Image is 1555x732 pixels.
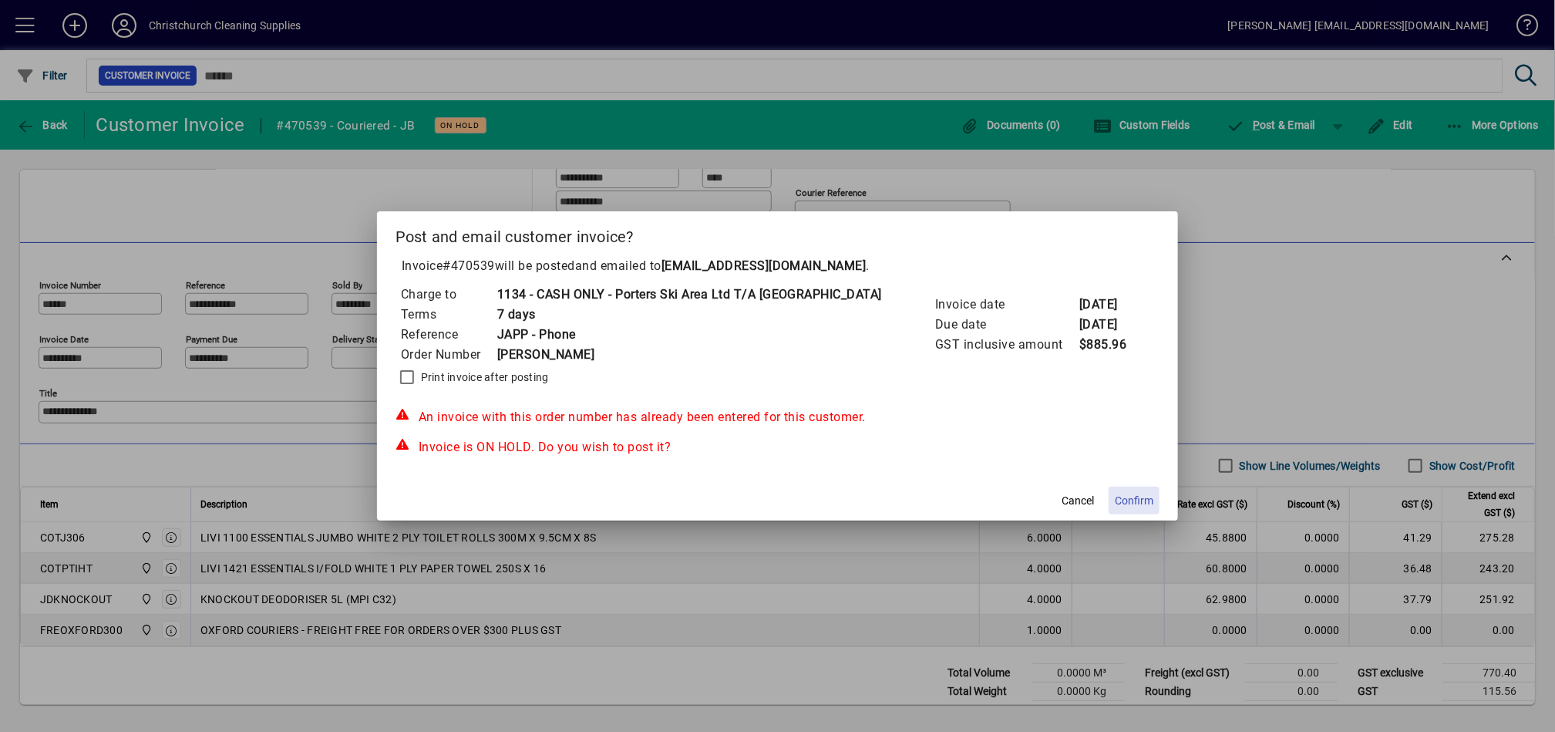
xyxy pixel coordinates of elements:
div: Invoice is ON HOLD. Do you wish to post it? [395,438,1160,457]
td: JAPP - Phone [496,325,883,345]
td: Invoice date [934,295,1079,315]
p: Invoice will be posted . [395,257,1160,275]
td: Reference [400,325,496,345]
td: $885.96 [1079,335,1140,355]
span: #470539 [443,258,495,273]
td: GST inclusive amount [934,335,1079,355]
td: 7 days [496,305,883,325]
button: Confirm [1109,487,1160,514]
h2: Post and email customer invoice? [377,211,1179,256]
b: [EMAIL_ADDRESS][DOMAIN_NAME] [661,258,867,273]
button: Cancel [1053,487,1102,514]
td: [DATE] [1079,315,1140,335]
td: Order Number [400,345,496,365]
td: 1134 - CASH ONLY - Porters Ski Area Ltd T/A [GEOGRAPHIC_DATA] [496,285,883,305]
td: [PERSON_NAME] [496,345,883,365]
span: Cancel [1062,493,1094,509]
td: Terms [400,305,496,325]
td: Charge to [400,285,496,305]
span: and emailed to [575,258,867,273]
label: Print invoice after posting [418,369,549,385]
div: An invoice with this order number has already been entered for this customer. [395,408,1160,427]
span: Confirm [1115,493,1153,509]
td: Due date [934,315,1079,335]
td: [DATE] [1079,295,1140,315]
